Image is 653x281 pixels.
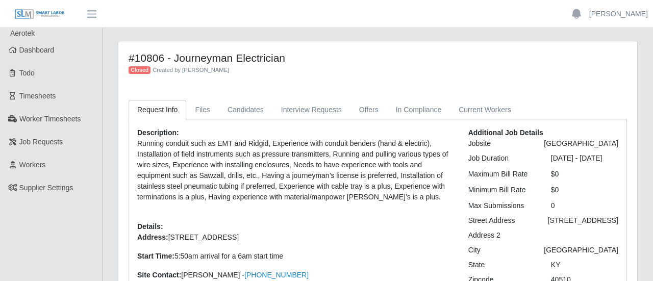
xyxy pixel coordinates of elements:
span: Todo [19,69,35,77]
div: Minimum Bill Rate [461,185,543,195]
p: Running conduit such as EMT and Ridgid, Experience with conduit benders (hand & electric), Instal... [137,138,453,202]
a: [PHONE_NUMBER] [244,271,309,279]
span: Workers [19,161,46,169]
b: Description: [137,129,179,137]
a: [PERSON_NAME] [589,9,648,19]
span: Dashboard [19,46,55,54]
div: $0 [543,185,626,195]
a: Files [186,100,219,120]
strong: Start Time: [137,252,174,260]
div: [DATE] - [DATE] [543,153,626,164]
div: Street Address [461,215,540,226]
span: Supplier Settings [19,184,73,192]
span: Timesheets [19,92,56,100]
div: [STREET_ADDRESS] [540,215,626,226]
div: Job Duration [461,153,543,164]
b: Additional Job Details [468,129,543,137]
img: SLM Logo [14,9,65,20]
div: Maximum Bill Rate [461,169,543,180]
div: 0 [543,200,626,211]
div: KY [543,260,626,270]
p: [PERSON_NAME] - [137,270,453,280]
span: Job Requests [19,138,63,146]
div: State [461,260,543,270]
div: Jobsite [461,138,537,149]
a: Current Workers [450,100,519,120]
div: Max Submissions [461,200,543,211]
a: Candidates [219,100,272,120]
div: City [461,245,537,256]
strong: Address: [137,233,168,241]
span: Worker Timesheets [19,115,81,123]
strong: Site Contact: [137,271,181,279]
p: 5:50am arrival for a 6am start time [137,251,453,262]
div: Address 2 [461,230,543,241]
span: [STREET_ADDRESS] [168,233,239,241]
div: [GEOGRAPHIC_DATA] [536,138,626,149]
a: Interview Requests [272,100,350,120]
b: Details: [137,222,163,231]
span: Aerotek [10,29,35,37]
span: Closed [129,66,150,74]
span: Created by [PERSON_NAME] [153,67,229,73]
div: [GEOGRAPHIC_DATA] [536,245,626,256]
h4: #10806 - Journeyman Electrician [129,52,498,64]
a: In Compliance [387,100,450,120]
a: Offers [350,100,387,120]
a: Request Info [129,100,186,120]
div: $0 [543,169,626,180]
